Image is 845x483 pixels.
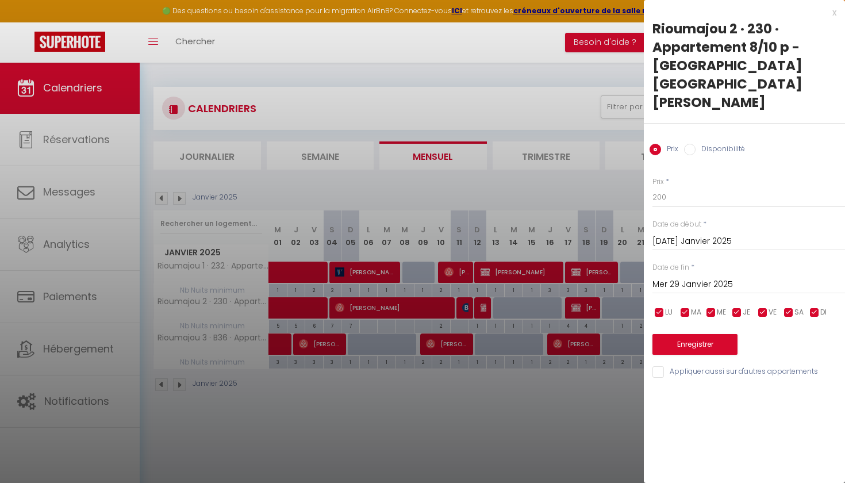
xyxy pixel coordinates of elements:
[652,219,701,230] label: Date de début
[652,334,738,355] button: Enregistrer
[820,307,827,318] span: DI
[691,307,701,318] span: MA
[652,262,689,273] label: Date de fin
[9,5,44,39] button: Ouvrir le widget de chat LiveChat
[661,144,678,156] label: Prix
[652,20,836,112] div: Rioumajou 2 · 230 · Appartement 8/10 p - [GEOGRAPHIC_DATA] [GEOGRAPHIC_DATA][PERSON_NAME]
[717,307,726,318] span: ME
[696,144,745,156] label: Disponibilité
[743,307,750,318] span: JE
[644,6,836,20] div: x
[652,177,664,187] label: Prix
[665,307,673,318] span: LU
[796,431,836,474] iframe: Chat
[794,307,804,318] span: SA
[769,307,777,318] span: VE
